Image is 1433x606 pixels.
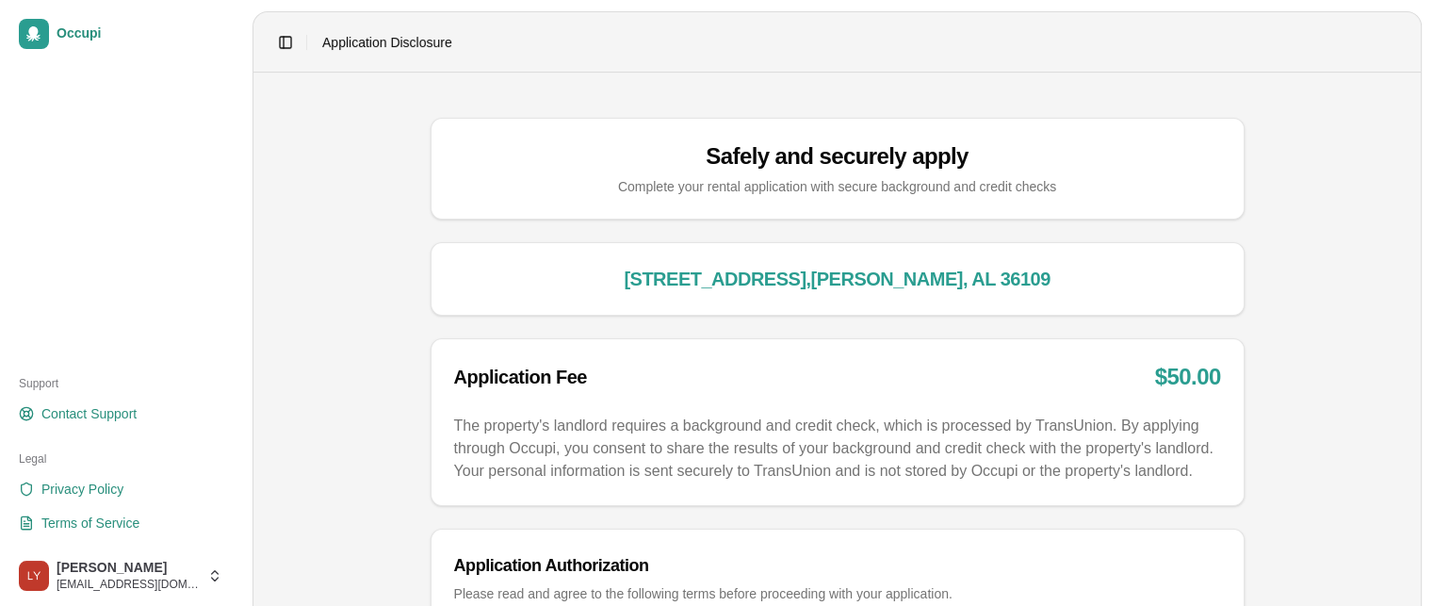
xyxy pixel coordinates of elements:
[454,552,1221,579] div: Application Authorization
[454,415,1221,483] p: The property's landlord requires a background and credit check, which is processed by TransUnion....
[322,33,452,52] span: Application Disclosure
[11,369,230,399] div: Support
[41,514,139,532] span: Terms of Service
[322,33,452,52] nav: breadcrumb
[11,11,230,57] a: Occupi
[11,399,230,429] a: Contact Support
[57,560,200,577] span: [PERSON_NAME]
[11,508,230,538] a: Terms of Service
[57,25,222,42] span: Occupi
[454,177,1221,196] div: Complete your rental application with secure background and credit checks
[454,266,1221,292] div: [STREET_ADDRESS] , [PERSON_NAME] , AL 36109
[11,444,230,474] div: Legal
[454,364,587,390] div: Application Fee
[454,584,1221,603] div: Please read and agree to the following terms before proceeding with your application.
[1155,362,1221,392] div: $ 50.00
[19,561,49,591] img: Latoya Young
[41,404,137,423] span: Contact Support
[454,141,1221,172] div: Safely and securely apply
[11,474,230,504] a: Privacy Policy
[11,553,230,598] button: Latoya Young[PERSON_NAME][EMAIL_ADDRESS][DOMAIN_NAME]
[41,480,123,499] span: Privacy Policy
[57,577,200,592] span: [EMAIL_ADDRESS][DOMAIN_NAME]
